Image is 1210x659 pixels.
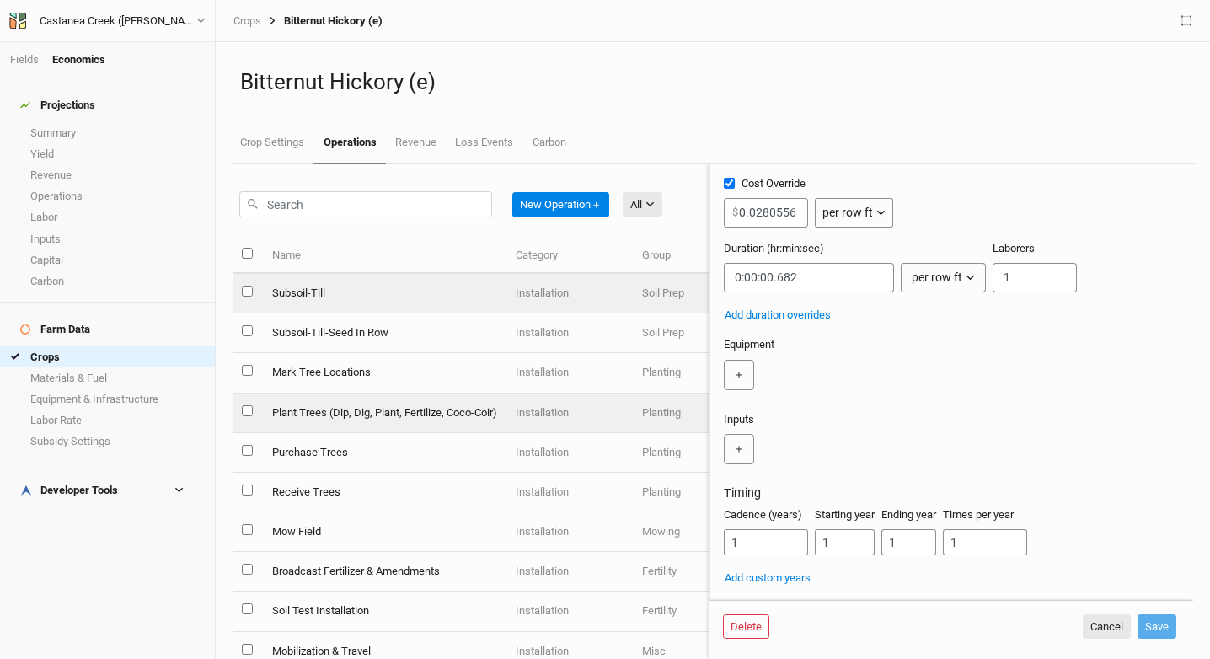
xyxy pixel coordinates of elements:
[633,274,759,313] td: Soil Prep
[262,512,506,552] td: Mow Field
[506,274,633,313] td: Installation
[633,552,759,592] td: Fertility
[242,325,253,336] input: select this item
[724,486,1180,501] h3: Timing
[242,405,253,416] input: select this item
[822,204,873,222] div: per row ft
[262,353,506,393] td: Mark Tree Locations
[233,14,261,28] a: Crops
[993,241,1035,256] label: Laborers
[262,473,506,512] td: Receive Trees
[881,529,936,555] input: End
[506,473,633,512] td: Installation
[512,192,609,217] button: New Operation＋
[20,323,90,336] div: Farm Data
[633,473,759,512] td: Planting
[242,564,253,575] input: select this item
[231,122,313,163] a: Crop Settings
[943,507,1014,522] label: Times per year
[633,313,759,353] td: Soil Prep
[10,53,39,66] a: Fields
[52,52,105,67] div: Economics
[732,205,738,220] label: $
[242,644,253,655] input: select this item
[506,512,633,552] td: Installation
[724,434,754,464] button: ＋
[815,529,875,555] input: Start
[506,433,633,473] td: Installation
[623,192,662,217] button: All
[262,433,506,473] td: Purchase Trees
[724,337,774,352] label: Equipment
[633,238,759,274] th: Group
[633,353,759,393] td: Planting
[506,394,633,433] td: Installation
[40,13,196,29] div: Castanea Creek (Schneider Rd)
[523,122,576,163] a: Carbon
[506,552,633,592] td: Installation
[633,394,759,433] td: Planting
[724,306,832,324] button: Add duration overrides
[633,433,759,473] td: Planting
[724,360,754,390] button: ＋
[815,198,893,228] button: per row ft
[724,529,808,555] input: Cadence
[242,365,253,376] input: select this item
[446,122,522,163] a: Loss Events
[10,474,205,507] h4: Developer Tools
[262,313,506,353] td: Subsoil-Till-Seed In Row
[912,269,962,287] div: per row ft
[881,507,936,522] label: Ending year
[724,178,735,189] input: Cost Override
[724,507,802,522] label: Cadence (years)
[506,353,633,393] td: Installation
[240,69,1186,95] h1: Bitternut Hickory (e)
[262,394,506,433] td: Plant Trees (Dip, Dig, Plant, Fertilize, Coco-Coir)
[242,603,253,614] input: select this item
[506,238,633,274] th: Category
[943,529,1027,555] input: Times
[633,592,759,631] td: Fertility
[724,412,754,427] label: Inputs
[815,507,875,522] label: Starting year
[262,592,506,631] td: Soil Test Installation
[262,274,506,313] td: Subsoil-Till
[386,122,446,163] a: Revenue
[506,592,633,631] td: Installation
[724,241,824,256] label: Duration (hr:min:sec)
[901,263,986,292] button: per row ft
[313,122,385,164] a: Operations
[724,176,893,191] label: Cost Override
[8,12,206,30] button: Castanea Creek ([PERSON_NAME])
[242,286,253,297] input: select this item
[630,196,642,213] div: All
[724,569,811,587] button: Add custom years
[262,238,506,274] th: Name
[242,524,253,535] input: select this item
[261,14,383,28] div: Bitternut Hickory (e)
[242,248,253,259] input: select all items
[40,13,196,29] div: Castanea Creek ([PERSON_NAME])
[242,445,253,456] input: select this item
[242,485,253,496] input: select this item
[20,484,118,497] div: Developer Tools
[724,263,894,292] input: 12:34:56
[20,99,95,112] div: Projections
[262,552,506,592] td: Broadcast Fertilizer & Amendments
[239,191,492,217] input: Search
[633,512,759,552] td: Mowing
[506,313,633,353] td: Installation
